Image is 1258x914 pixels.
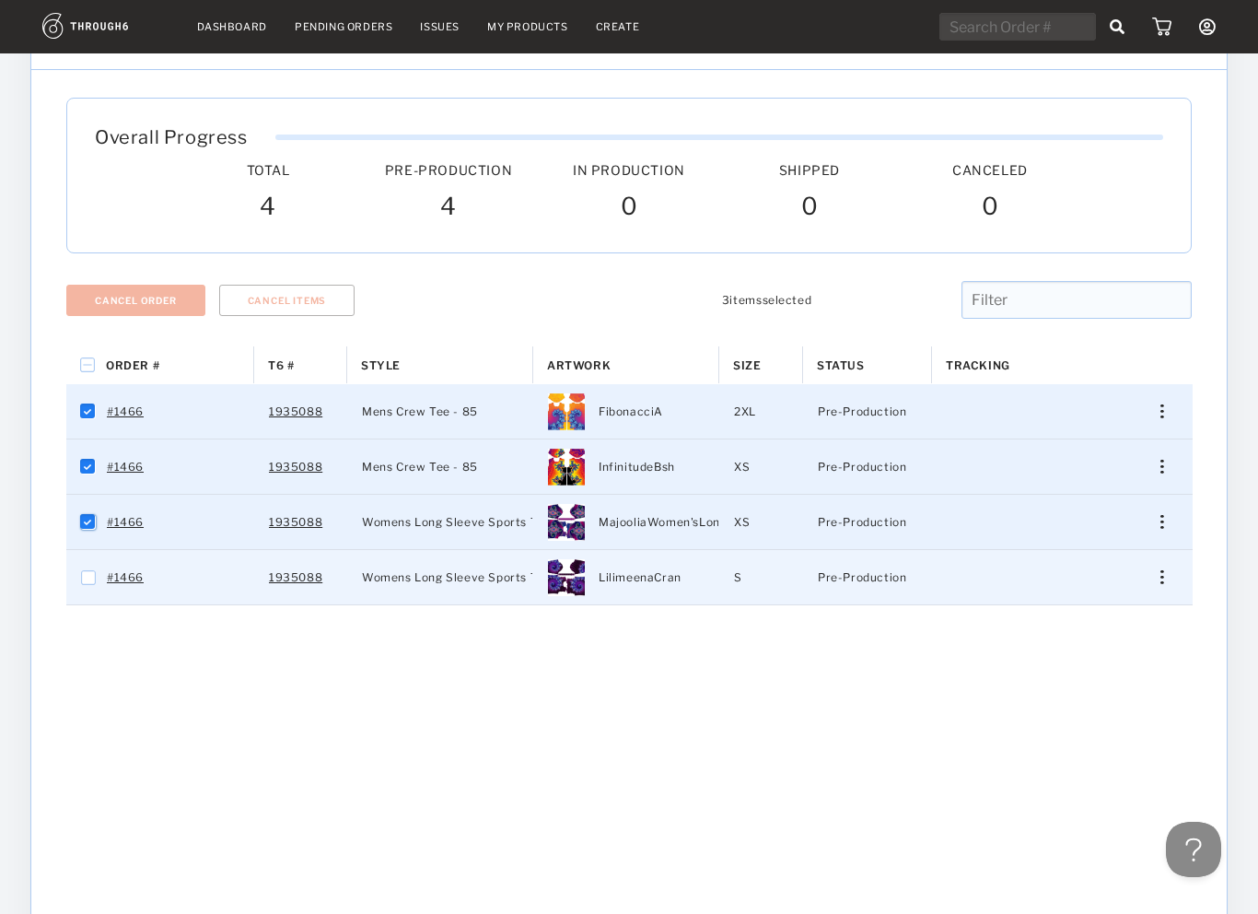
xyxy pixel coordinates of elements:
[818,566,906,590] span: Pre-Production
[1160,515,1163,529] img: meatball_vertical.0c7b41df.svg
[779,162,840,178] span: Shipped
[361,358,401,372] span: Style
[107,510,144,534] a: #1466
[66,439,1193,495] div: Press SPACE to deselect this row.
[247,162,290,178] span: Total
[1160,404,1163,418] img: meatball_vertical.0c7b41df.svg
[818,510,906,534] span: Pre-Production
[621,192,638,225] span: 0
[42,13,169,39] img: logo.1c10ca64.svg
[295,20,392,33] a: Pending Orders
[248,295,327,306] span: Cancel Item s
[722,293,811,307] span: 3 item s selected
[66,550,1193,605] div: Press SPACE to select this row.
[548,449,585,486] img: 51955-thumb-3XL.jpg
[362,400,478,424] span: Mens Crew Tee - 85
[573,162,685,178] span: In Production
[487,20,568,33] a: My Products
[548,504,585,541] img: 52647-thumb-XL.jpg
[946,358,1010,372] span: Tracking
[548,559,585,596] img: 98529-thumb-XL.jpg
[106,358,159,372] span: Order #
[107,455,144,479] a: #1466
[260,192,276,225] span: 4
[817,358,865,372] span: Status
[599,455,675,479] span: InfinitudeBsh
[719,495,803,549] div: XS
[1160,460,1163,474] img: meatball_vertical.0c7b41df.svg
[719,550,803,604] div: S
[733,358,761,372] span: Size
[599,400,663,424] span: FibonacciA
[801,192,819,225] span: 0
[362,455,478,479] span: Mens Crew Tee - 85
[95,126,248,148] span: Overall Progress
[952,162,1028,178] span: Canceled
[66,495,1193,550] div: Press SPACE to deselect this row.
[107,566,144,590] a: #1466
[818,400,906,424] span: Pre-Production
[548,393,585,430] img: 51753-thumb-3XL.jpg
[440,192,457,225] span: 4
[818,455,906,479] span: Pre-Production
[219,285,355,316] button: Cancel Items
[66,285,205,316] button: Cancel Order
[599,566,681,590] span: LilimeenaCran
[362,510,586,534] span: Womens Long Sleeve Sports Tee - 260
[269,510,322,534] a: 1935088
[269,566,322,590] a: 1935088
[385,162,512,178] span: Pre-Production
[939,13,1096,41] input: Search Order #
[95,295,177,306] span: Cancel Order
[269,400,322,424] a: 1935088
[420,20,460,33] a: Issues
[1166,822,1221,877] iframe: Toggle Customer Support
[197,20,267,33] a: Dashboard
[66,384,1193,439] div: Press SPACE to deselect this row.
[268,358,294,372] span: T6 #
[599,510,764,534] span: MajooliaWomen'sLongsleeve
[982,192,999,225] span: 0
[1152,18,1171,36] img: icon_cart.dab5cea1.svg
[719,384,803,439] div: 2XL
[719,439,803,494] div: XS
[107,400,144,424] a: #1466
[547,358,611,372] span: Artwork
[269,455,322,479] a: 1935088
[1160,570,1163,584] img: meatball_vertical.0c7b41df.svg
[362,566,586,590] span: Womens Long Sleeve Sports Tee - 260
[961,281,1192,319] input: Filter
[596,20,640,33] a: Create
